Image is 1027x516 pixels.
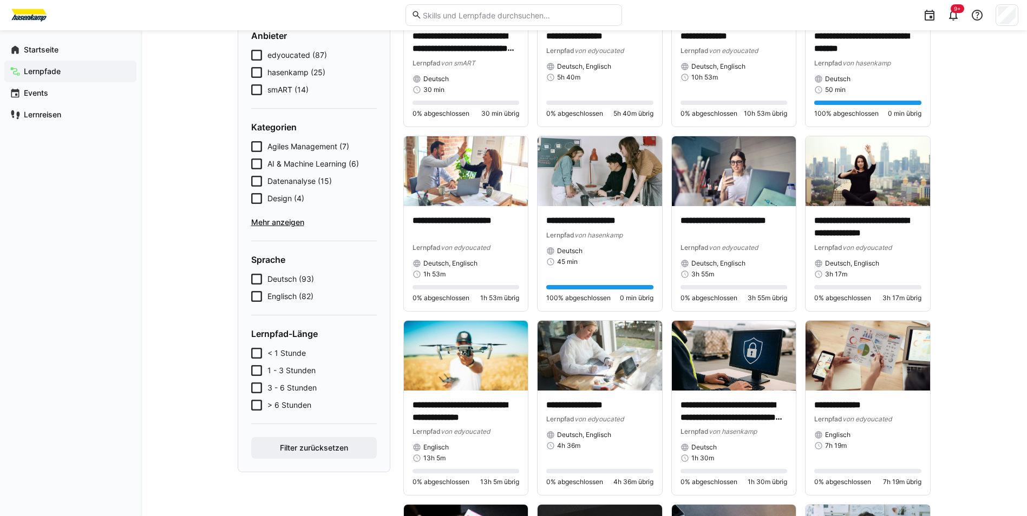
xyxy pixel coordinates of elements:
span: von edyoucated [709,243,758,252]
span: 50 min [825,85,846,94]
span: Lernpfad [681,243,709,252]
span: 45 min [557,257,578,266]
span: von edyoucated [842,415,892,423]
span: edyoucated (87) [267,50,327,61]
span: 3h 55m übrig [748,294,787,302]
span: von smART [441,59,475,67]
span: Lernpfad [546,47,574,55]
span: 10h 53m übrig [744,109,787,118]
span: 0% abgeschlossen [681,109,737,118]
img: image [672,321,796,391]
img: image [404,321,528,391]
span: 0% abgeschlossen [413,294,469,302]
img: image [538,321,662,391]
span: 30 min [423,85,444,94]
span: 3h 17m [825,270,847,279]
span: Lernpfad [814,415,842,423]
span: von hasenkamp [842,59,891,67]
span: Deutsch, Englisch [423,259,477,268]
span: hasenkamp (25) [267,67,325,78]
span: Englisch [423,443,449,452]
span: smART (14) [267,84,309,95]
img: image [806,321,930,391]
span: 30 min übrig [481,109,519,118]
input: Skills und Lernpfade durchsuchen… [422,10,616,20]
span: 1h 30m [691,454,714,462]
span: Lernpfad [413,427,441,435]
span: Design (4) [267,193,304,204]
span: 1h 53m [423,270,446,279]
img: image [672,136,796,206]
span: > 6 Stunden [267,400,311,411]
span: von edyoucated [842,243,892,252]
span: 100% abgeschlossen [546,294,611,302]
span: 9+ [954,5,961,12]
span: Deutsch [557,247,583,255]
span: Datenanalyse (15) [267,176,332,187]
span: Filter zurücksetzen [278,442,350,453]
span: von edyoucated [441,243,490,252]
span: 4h 36m übrig [613,478,653,486]
span: 0% abgeschlossen [681,478,737,486]
span: 7h 19m [825,441,847,450]
span: 0% abgeschlossen [546,109,603,118]
span: 5h 40m [557,73,580,82]
span: 10h 53m [691,73,718,82]
span: 0% abgeschlossen [413,478,469,486]
span: 0 min übrig [888,109,921,118]
span: Lernpfad [814,59,842,67]
span: 4h 36m [557,441,580,450]
span: von edyoucated [574,47,624,55]
span: 0% abgeschlossen [413,109,469,118]
span: Englisch [825,431,851,439]
img: image [538,136,662,206]
span: 0% abgeschlossen [546,478,603,486]
span: 1 - 3 Stunden [267,365,316,376]
span: 13h 5m [423,454,446,462]
span: 3h 17m übrig [882,294,921,302]
span: Deutsch, Englisch [825,259,879,268]
img: image [806,136,930,206]
span: 1h 30m übrig [748,478,787,486]
span: 1h 53m übrig [480,294,519,302]
span: < 1 Stunde [267,348,306,359]
span: 3 - 6 Stunden [267,382,317,393]
span: 100% abgeschlossen [814,109,879,118]
span: Deutsch [825,75,851,83]
span: von edyoucated [441,427,490,435]
span: Lernpfad [546,231,574,239]
h4: Lernpfad-Länge [251,328,377,339]
span: von edyoucated [709,47,758,55]
span: Lernpfad [681,47,709,55]
span: 0 min übrig [620,294,653,302]
span: 7h 19m übrig [883,478,921,486]
span: Lernpfad [413,59,441,67]
span: 0% abgeschlossen [814,478,871,486]
span: Lernpfad [681,427,709,435]
span: von hasenkamp [709,427,757,435]
span: Lernpfad [814,243,842,252]
span: Deutsch, Englisch [691,62,745,71]
span: 3h 55m [691,270,714,279]
img: image [404,136,528,206]
span: Mehr anzeigen [251,217,377,228]
span: Lernpfad [413,243,441,252]
span: 13h 5m übrig [480,478,519,486]
span: Lernpfad [546,415,574,423]
span: 0% abgeschlossen [814,294,871,302]
span: Deutsch, Englisch [691,259,745,268]
h4: Sprache [251,254,377,265]
span: Deutsch [423,75,449,83]
span: Englisch (82) [267,291,313,302]
span: Deutsch [691,443,717,452]
span: von edyoucated [574,415,624,423]
button: Filter zurücksetzen [251,437,377,459]
span: AI & Machine Learning (6) [267,158,359,169]
h4: Kategorien [251,122,377,133]
span: Agiles Management (7) [267,141,349,152]
span: 0% abgeschlossen [681,294,737,302]
span: Deutsch, Englisch [557,431,611,439]
h4: Anbieter [251,30,377,41]
span: von hasenkamp [574,231,623,239]
span: Deutsch, Englisch [557,62,611,71]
